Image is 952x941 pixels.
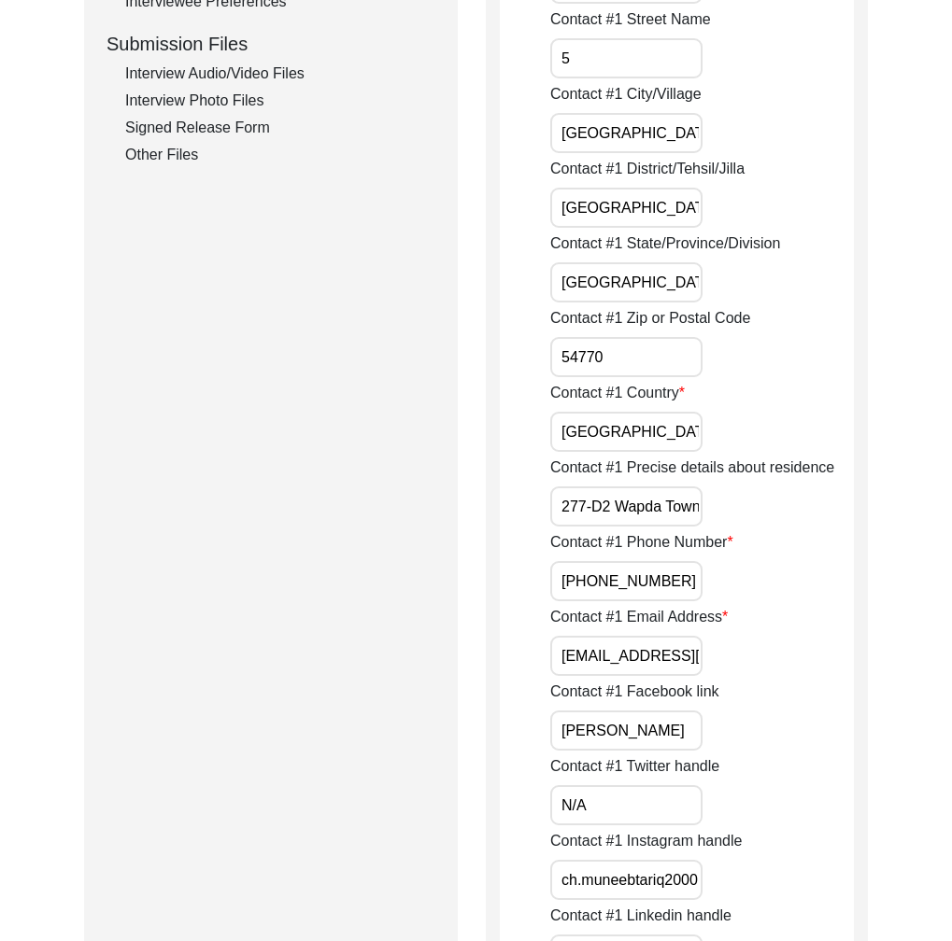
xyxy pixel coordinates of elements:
div: Signed Release Form [125,117,435,139]
label: Contact #1 Facebook link [550,681,719,703]
div: Other Files [125,144,435,166]
label: Contact #1 Street Name [550,8,711,31]
div: Submission Files [107,30,435,58]
label: Contact #1 State/Province/Division [550,232,780,255]
label: Contact #1 Country [550,382,685,404]
label: Contact #1 City/Village [550,83,702,105]
label: Contact #1 District/Tehsil/Jilla [550,158,745,180]
label: Contact #1 Phone Number [550,531,733,554]
label: Contact #1 Precise details about residence [550,456,834,479]
label: Contact #1 Instagram handle [550,830,742,852]
label: Contact #1 Email Address [550,606,728,628]
label: Contact #1 Zip or Postal Code [550,307,750,330]
div: Interview Photo Files [125,90,435,112]
label: Contact #1 Twitter handle [550,755,719,778]
label: Contact #1 Linkedin handle [550,905,732,927]
div: Interview Audio/Video Files [125,63,435,85]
